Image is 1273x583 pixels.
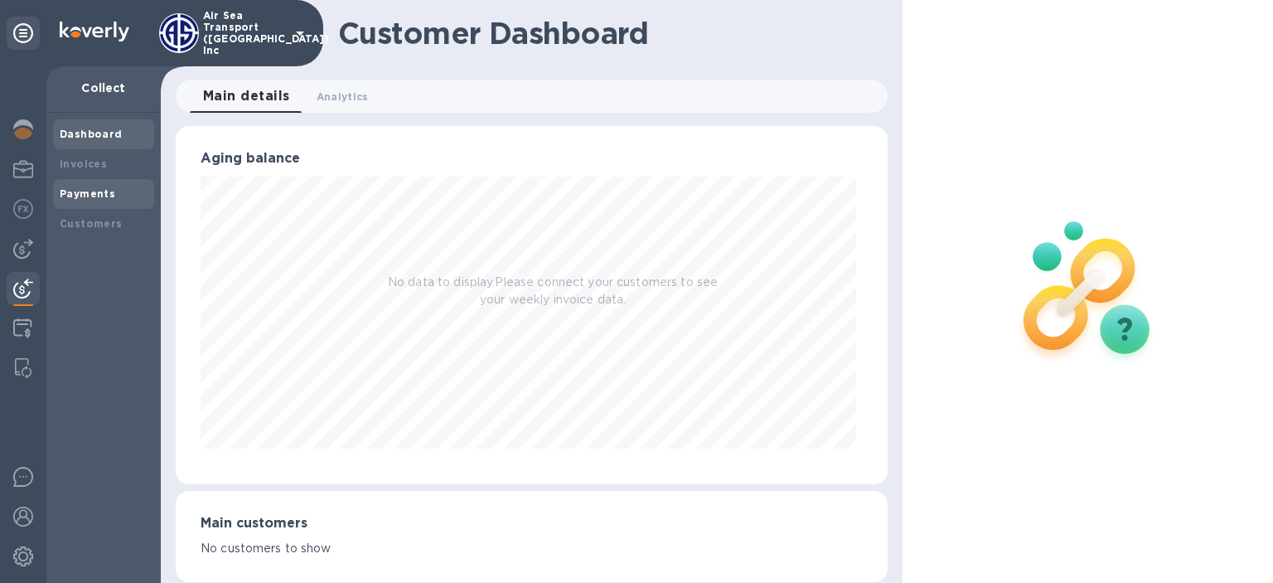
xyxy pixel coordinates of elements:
[203,85,290,108] span: Main details
[201,516,863,532] h3: Main customers
[60,128,123,140] b: Dashboard
[338,16,876,51] h1: Customer Dashboard
[60,80,148,96] p: Collect
[13,159,33,179] img: My Profile
[13,199,33,219] img: Foreign exchange
[60,217,123,230] b: Customers
[201,540,863,557] p: No customers to show
[13,318,32,338] img: Credit hub
[60,22,129,41] img: Logo
[317,88,369,105] span: Analytics
[60,187,115,200] b: Payments
[203,10,286,56] p: Air Sea Transport ([GEOGRAPHIC_DATA]) Inc
[201,151,863,167] h3: Aging balance
[60,158,107,170] b: Invoices
[7,17,40,50] div: Unpin categories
